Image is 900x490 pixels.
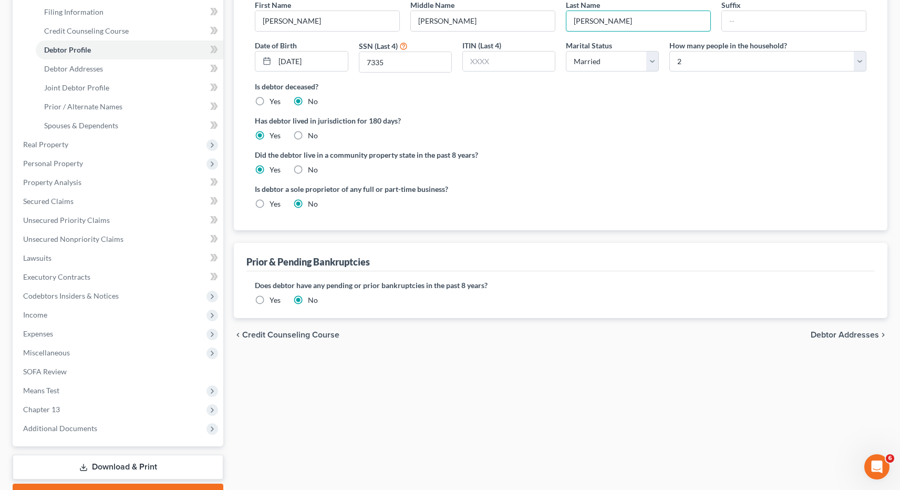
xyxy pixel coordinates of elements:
[15,192,223,211] a: Secured Claims
[270,199,281,209] label: Yes
[722,11,866,31] input: --
[44,26,129,35] span: Credit Counseling Course
[270,96,281,107] label: Yes
[669,40,787,51] label: How many people in the household?
[308,130,318,141] label: No
[462,40,501,51] label: ITIN (Last 4)
[270,295,281,305] label: Yes
[879,331,887,339] i: chevron_right
[23,386,59,395] span: Means Test
[44,64,103,73] span: Debtor Addresses
[23,253,51,262] span: Lawsuits
[811,331,879,339] span: Debtor Addresses
[15,211,223,230] a: Unsecured Priority Claims
[23,272,90,281] span: Executory Contracts
[23,159,83,168] span: Personal Property
[234,331,339,339] button: chevron_left Credit Counseling Course
[308,295,318,305] label: No
[255,183,555,195] label: Is debtor a sole proprietor of any full or part-time business?
[275,52,347,72] input: MM/DD/YYYY
[308,96,318,107] label: No
[246,256,370,268] div: Prior & Pending Bankruptcies
[270,165,281,175] label: Yes
[23,424,97,433] span: Additional Documents
[44,121,118,130] span: Spouses & Dependents
[44,45,91,54] span: Debtor Profile
[36,3,223,22] a: Filing Information
[411,11,555,31] input: M.I
[566,11,710,31] input: --
[36,78,223,97] a: Joint Debtor Profile
[255,81,866,92] label: Is debtor deceased?
[255,11,399,31] input: --
[255,280,866,291] label: Does debtor have any pending or prior bankruptcies in the past 8 years?
[36,97,223,116] a: Prior / Alternate Names
[234,331,242,339] i: chevron_left
[566,40,612,51] label: Marital Status
[255,40,297,51] label: Date of Birth
[15,173,223,192] a: Property Analysis
[44,102,122,111] span: Prior / Alternate Names
[36,40,223,59] a: Debtor Profile
[255,115,866,126] label: Has debtor lived in jurisdiction for 180 days?
[23,140,68,149] span: Real Property
[36,59,223,78] a: Debtor Addresses
[308,199,318,209] label: No
[36,22,223,40] a: Credit Counseling Course
[44,83,109,92] span: Joint Debtor Profile
[308,165,318,175] label: No
[242,331,339,339] span: Credit Counseling Course
[23,216,110,224] span: Unsecured Priority Claims
[15,268,223,287] a: Executory Contracts
[23,348,70,357] span: Miscellaneous
[23,291,119,300] span: Codebtors Insiders & Notices
[886,454,894,463] span: 6
[811,331,887,339] button: Debtor Addresses chevron_right
[36,116,223,135] a: Spouses & Dependents
[359,40,398,52] label: SSN (Last 4)
[270,130,281,141] label: Yes
[44,7,104,16] span: Filing Information
[23,178,81,187] span: Property Analysis
[463,52,555,72] input: XXXX
[23,405,60,414] span: Chapter 13
[23,310,47,319] span: Income
[23,329,53,338] span: Expenses
[23,367,67,376] span: SOFA Review
[15,362,223,381] a: SOFA Review
[13,455,223,479] a: Download & Print
[15,230,223,249] a: Unsecured Nonpriority Claims
[15,249,223,268] a: Lawsuits
[23,197,74,206] span: Secured Claims
[359,52,451,72] input: XXXX
[864,454,889,479] iframe: Intercom live chat
[23,234,123,243] span: Unsecured Nonpriority Claims
[255,149,866,160] label: Did the debtor live in a community property state in the past 8 years?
